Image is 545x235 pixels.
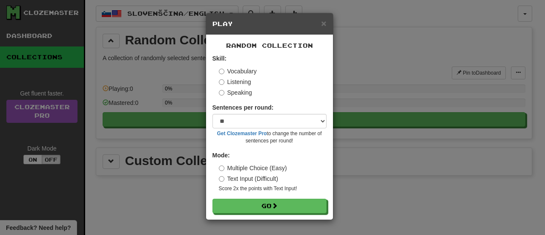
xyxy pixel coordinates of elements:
[321,18,326,28] span: ×
[219,88,252,97] label: Speaking
[219,79,224,85] input: Listening
[226,42,313,49] span: Random Collection
[219,67,257,75] label: Vocabulary
[321,19,326,28] button: Close
[212,199,327,213] button: Go
[219,90,224,96] input: Speaking
[212,20,327,28] h5: Play
[212,55,227,62] strong: Skill:
[212,103,274,112] label: Sentences per round:
[212,152,230,159] strong: Mode:
[217,131,267,136] a: Get Clozemaster Pro
[219,164,287,172] label: Multiple Choice (Easy)
[219,174,278,183] label: Text Input (Difficult)
[219,176,224,182] input: Text Input (Difficult)
[219,185,327,192] small: Score 2x the points with Text Input !
[219,78,251,86] label: Listening
[212,130,327,145] small: to change the number of sentences per round!
[219,69,224,74] input: Vocabulary
[219,165,224,171] input: Multiple Choice (Easy)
